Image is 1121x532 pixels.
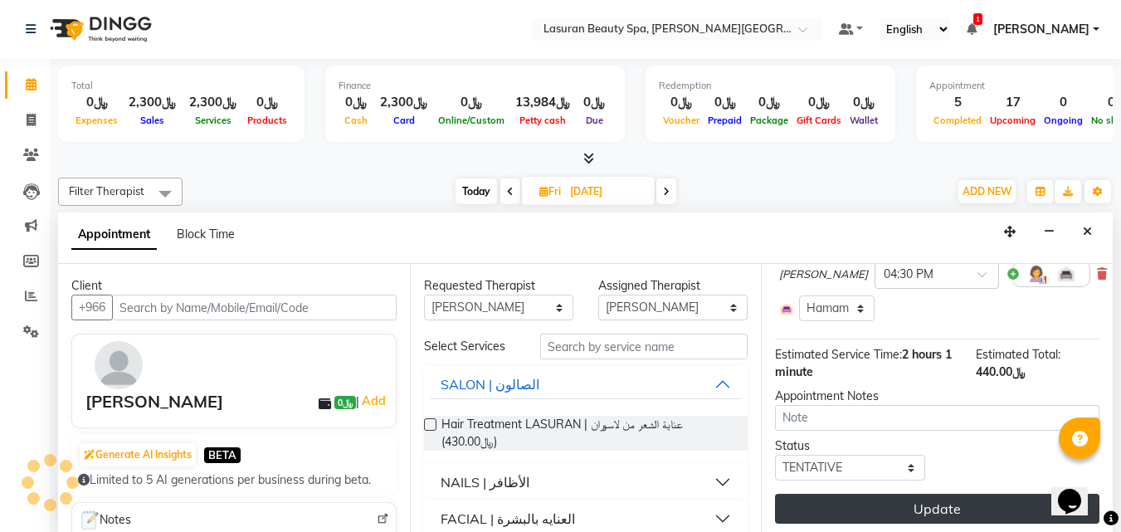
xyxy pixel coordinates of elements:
[963,185,1011,198] span: ADD NEW
[431,369,742,399] button: SALON | الصالون
[986,115,1040,126] span: Upcoming
[1075,219,1099,245] button: Close
[577,93,612,112] div: ﷼0
[412,338,528,355] div: Select Services
[582,115,607,126] span: Due
[1040,115,1087,126] span: Ongoing
[78,471,390,489] div: Limited to 5 AI generations per business during beta.
[986,93,1040,112] div: 17
[846,115,882,126] span: Wallet
[434,93,509,112] div: ﷼0
[122,93,183,112] div: ﷼2,300
[746,93,792,112] div: ﷼0
[976,364,1026,379] span: ﷼440.00
[359,391,388,411] a: Add
[373,93,434,112] div: ﷼2,300
[441,374,539,394] div: SALON | الصالون
[1026,264,1046,284] img: Hairdresser.png
[929,93,986,112] div: 5
[973,13,982,25] span: 1
[243,115,291,126] span: Products
[71,93,122,112] div: ﷼0
[112,295,397,320] input: Search by Name/Mobile/Email/Code
[243,93,291,112] div: ﷼0
[204,447,241,463] span: BETA
[136,115,168,126] span: Sales
[993,21,1089,38] span: [PERSON_NAME]
[71,220,157,250] span: Appointment
[71,295,113,320] button: +966
[441,509,575,529] div: FACIAL | العنايه بالبشرة
[456,178,497,204] span: Today
[71,277,397,295] div: Client
[792,93,846,112] div: ﷼0
[42,6,156,52] img: logo
[746,115,792,126] span: Package
[85,389,223,414] div: [PERSON_NAME]
[79,510,131,531] span: Notes
[779,266,868,283] span: [PERSON_NAME]
[389,115,419,126] span: Card
[659,115,704,126] span: Voucher
[565,179,648,204] input: 2025-10-10
[846,93,882,112] div: ﷼0
[177,227,235,242] span: Block Time
[535,185,565,198] span: Fri
[540,334,748,359] input: Search by service name
[71,115,122,126] span: Expenses
[515,115,570,126] span: Petty cash
[598,277,748,295] div: Assigned Therapist
[958,180,1016,203] button: ADD NEW
[441,416,735,451] span: Hair Treatment LASURAN | عناية الشعر من لاسوران (﷼430.00)
[80,443,196,466] button: Generate AI Insights
[659,79,882,93] div: Redemption
[792,115,846,126] span: Gift Cards
[976,347,1060,362] span: Estimated Total:
[431,467,742,497] button: NAILS | الأظافر
[967,22,977,37] a: 1
[704,115,746,126] span: Prepaid
[424,277,573,295] div: Requested Therapist
[659,93,704,112] div: ﷼0
[775,388,1099,405] div: Appointment Notes
[191,115,236,126] span: Services
[1051,466,1104,515] iframe: chat widget
[434,115,509,126] span: Online/Custom
[509,93,577,112] div: ﷼13,984
[334,396,356,409] span: ﷼0
[339,93,373,112] div: ﷼0
[779,301,794,316] img: Interior.png
[95,341,143,389] img: avatar
[1040,93,1087,112] div: 0
[775,437,924,455] div: Status
[356,391,388,411] span: |
[71,79,291,93] div: Total
[183,93,243,112] div: ﷼2,300
[340,115,372,126] span: Cash
[929,115,986,126] span: Completed
[704,93,746,112] div: ﷼0
[441,472,529,492] div: NAILS | الأظافر
[339,79,612,93] div: Finance
[1056,264,1076,284] img: Interior.png
[775,494,1099,524] button: Update
[69,184,144,198] span: Filter Therapist
[775,347,902,362] span: Estimated Service Time:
